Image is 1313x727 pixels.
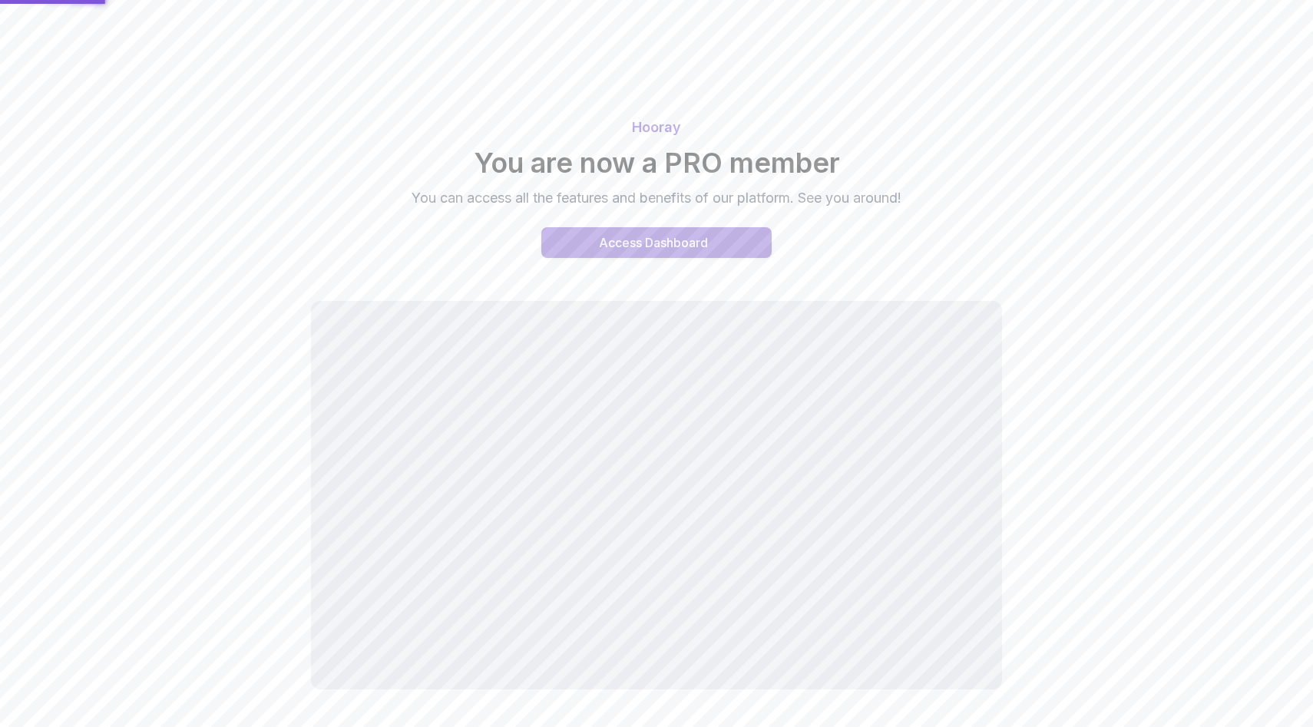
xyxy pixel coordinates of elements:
iframe: welcome [311,301,1002,689]
a: access-dashboard [541,227,772,258]
p: Hooray [119,117,1194,138]
div: Access Dashboard [599,233,708,252]
h2: You are now a PRO member [119,147,1194,178]
p: You can access all the features and benefits of our platform. See you around! [399,187,914,209]
button: Access Dashboard [541,227,772,258]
